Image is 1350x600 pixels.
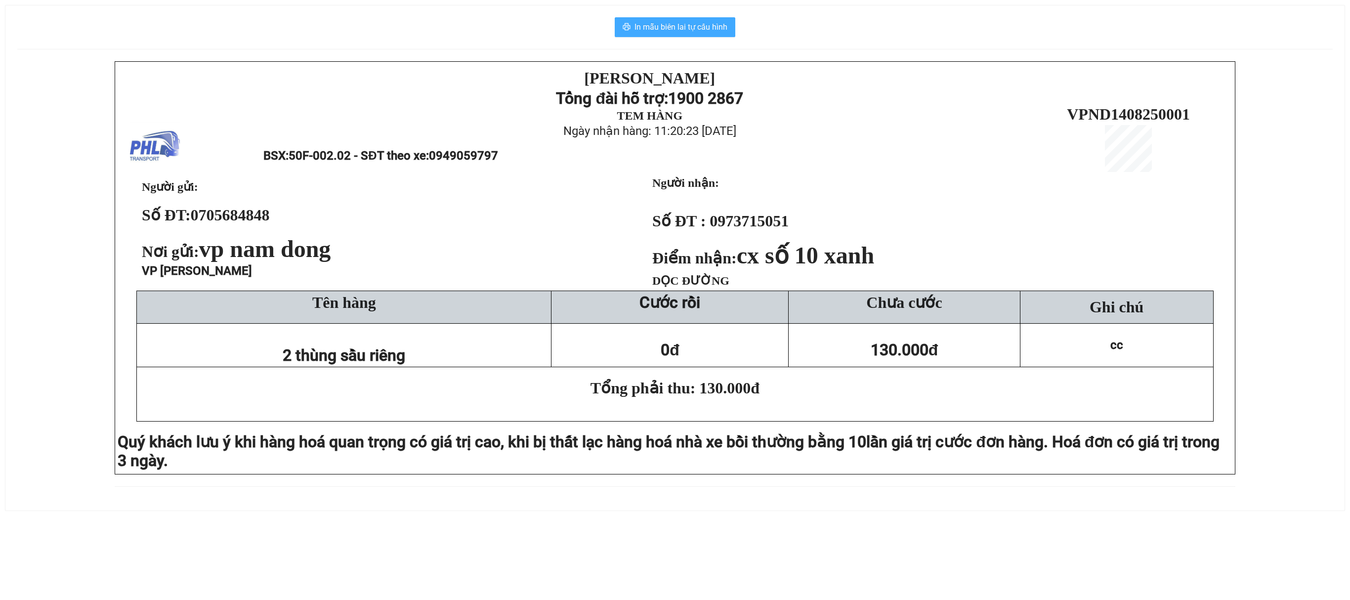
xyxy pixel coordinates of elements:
span: Ngày nhận hàng: 11:20:23 [DATE] [563,124,736,138]
button: printerIn mẫu biên lai tự cấu hình [615,17,735,37]
span: lần giá trị cước đơn hàng. Hoá đơn có giá trị trong 3 ngày. [118,432,1220,470]
span: Chưa cước [866,294,942,311]
span: 0705684848 [191,206,270,224]
strong: Người nhận: [652,176,719,189]
span: 2 thùng sầu riêng [283,346,405,365]
span: In mẫu biên lai tự cấu hình [634,21,727,33]
strong: Điểm nhận: [652,249,874,267]
img: logo [130,122,180,172]
span: vp nam dong [199,236,331,262]
span: 0973715051 [710,212,789,230]
span: 130.000đ [871,341,938,359]
span: 0đ [661,341,679,359]
span: Người gửi: [142,180,198,193]
span: 50F-002.02 - SĐT theo xe: [289,149,498,163]
span: Ghi chú [1090,298,1143,316]
span: BSX: [263,149,498,163]
span: VP [PERSON_NAME] [142,264,252,278]
span: cx số 10 xanh [737,242,874,268]
span: Nơi gửi: [142,243,335,260]
strong: 1900 2867 [668,89,743,108]
strong: Số ĐT: [142,206,270,224]
span: DỌC ĐƯỜNG [652,274,729,287]
strong: Số ĐT : [652,212,706,230]
span: 0949059797 [429,149,498,163]
strong: Tổng đài hỗ trợ: [556,89,668,108]
span: printer [623,23,631,32]
span: Tên hàng [312,294,376,311]
strong: Cước rồi [639,293,700,312]
span: Quý khách lưu ý khi hàng hoá quan trọng có giá trị cao, khi bị thất lạc hàng hoá nhà xe bồi thườn... [118,432,866,451]
span: cc [1110,338,1123,352]
strong: TEM HÀNG [617,109,682,122]
span: VPND1408250001 [1067,105,1190,123]
strong: [PERSON_NAME] [584,69,715,87]
span: Tổng phải thu: 130.000đ [591,379,759,397]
